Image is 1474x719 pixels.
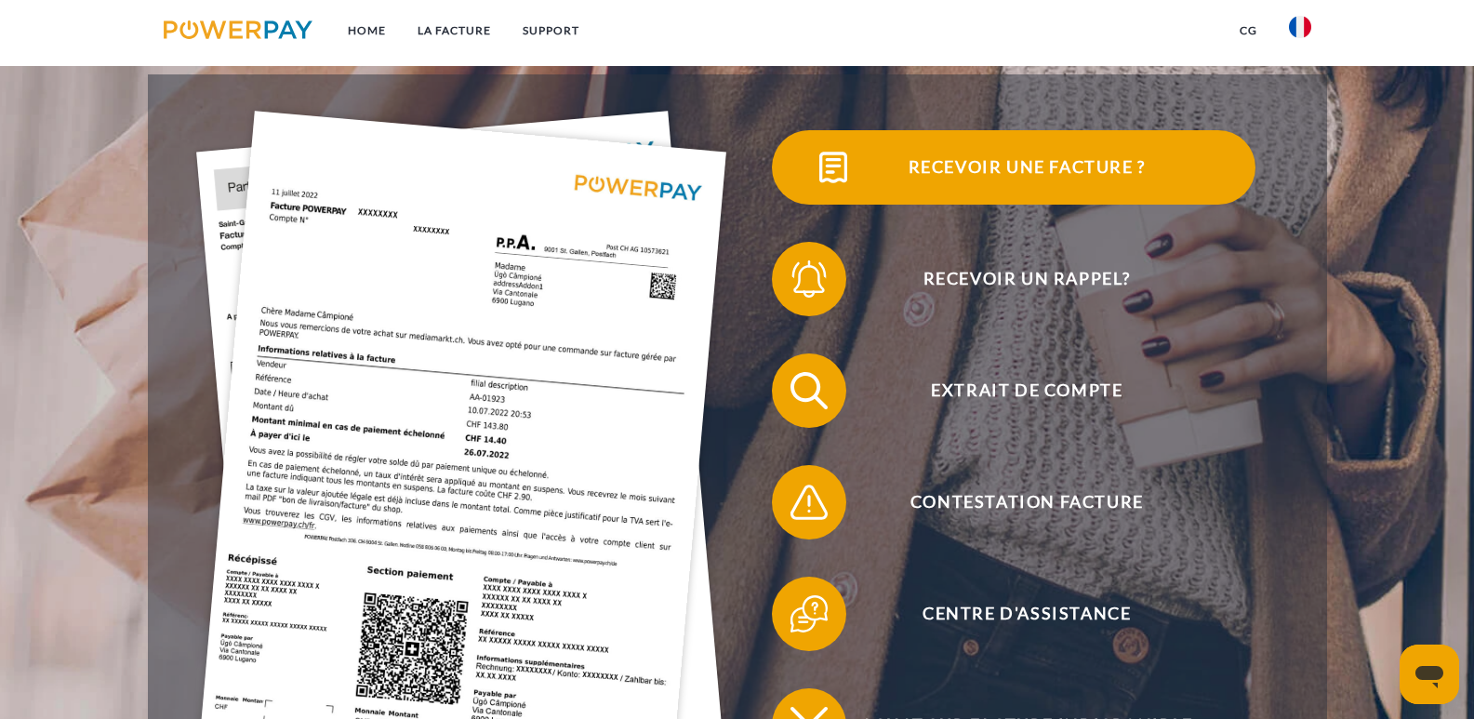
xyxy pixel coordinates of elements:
[1224,14,1273,47] a: CG
[810,144,857,191] img: qb_bill.svg
[1400,645,1459,704] iframe: Bouton de lancement de la fenêtre de messagerie, conversation en cours
[507,14,595,47] a: Support
[1289,16,1311,38] img: fr
[772,353,1255,428] button: Extrait de compte
[799,577,1255,651] span: Centre d'assistance
[772,242,1255,316] button: Recevoir un rappel?
[786,367,832,414] img: qb_search.svg
[799,130,1255,205] span: Recevoir une facture ?
[786,479,832,526] img: qb_warning.svg
[164,20,313,39] img: logo-powerpay.svg
[402,14,507,47] a: LA FACTURE
[772,577,1255,651] button: Centre d'assistance
[799,242,1255,316] span: Recevoir un rappel?
[799,465,1255,539] span: Contestation Facture
[772,465,1255,539] button: Contestation Facture
[786,256,832,302] img: qb_bell.svg
[332,14,402,47] a: Home
[772,130,1255,205] button: Recevoir une facture ?
[786,591,832,637] img: qb_help.svg
[799,353,1255,428] span: Extrait de compte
